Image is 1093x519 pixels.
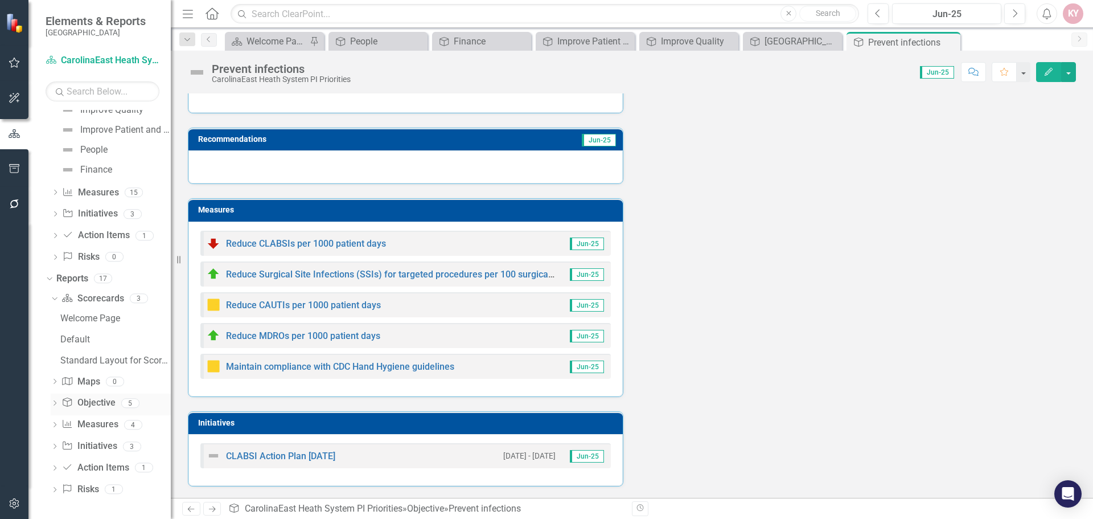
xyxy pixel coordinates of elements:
[80,165,112,175] div: Finance
[123,442,141,451] div: 3
[454,34,528,48] div: Finance
[46,28,146,37] small: [GEOGRAPHIC_DATA]
[188,63,206,81] img: Not Defined
[816,9,840,18] span: Search
[60,334,171,345] div: Default
[449,503,521,514] div: Prevent infections
[125,187,143,197] div: 15
[61,292,124,305] a: Scorecards
[61,397,115,410] a: Objective
[246,34,307,48] div: Welcome Page
[57,352,171,370] a: Standard Layout for Scorecards
[661,34,735,48] div: Improve Quality
[207,267,220,281] img: On Track
[226,269,599,280] a: Reduce Surgical Site Infections (SSIs) for targeted procedures per 100 surgical procedures
[570,450,604,463] span: Jun-25
[80,125,171,135] div: Improve Patient and Customer Experience
[226,300,381,310] a: Reduce CAUTIs per 1000 patient days
[892,3,1001,24] button: Jun-25
[570,361,604,373] span: Jun-25
[124,209,142,219] div: 3
[62,251,99,264] a: Risks
[228,34,307,48] a: Welcome Page
[124,420,142,430] div: 4
[60,355,171,366] div: Standard Layout for Scorecards
[570,330,604,342] span: Jun-25
[61,103,75,117] img: Not Defined
[331,34,425,48] a: People
[231,4,859,24] input: Search ClearPoint...
[61,163,75,177] img: Not Defined
[62,186,118,199] a: Measures
[62,207,117,220] a: Initiatives
[1054,480,1082,508] div: Open Intercom Messenger
[207,449,220,463] img: Not Defined
[212,63,351,75] div: Prevent infections
[198,206,617,214] h3: Measures
[46,14,146,28] span: Elements & Reports
[207,298,220,312] img: Hitting Threshold
[503,451,556,461] small: [DATE] - [DATE]
[920,66,954,79] span: Jun-25
[57,330,171,349] a: Default
[94,274,112,284] div: 17
[135,463,153,473] div: 1
[61,375,100,389] a: Maps
[56,272,88,285] a: Reports
[765,34,839,48] div: [GEOGRAPHIC_DATA] and Falls with Injuries
[226,361,454,372] a: Maintain compliance with CDC Hand Hygiene guidelines
[435,34,528,48] a: Finance
[105,252,124,262] div: 0
[746,34,839,48] a: [GEOGRAPHIC_DATA] and Falls with Injuries
[58,121,171,139] a: Improve Patient and Customer Experience
[58,101,143,119] a: Improve Quality
[106,377,124,386] div: 0
[135,231,154,240] div: 1
[207,329,220,342] img: On Track
[245,503,402,514] a: CarolinaEast Heath System PI Priorities
[570,238,604,250] span: Jun-25
[226,330,380,341] a: Reduce MDROs per 1000 patient days
[60,313,171,324] div: Welcome Page
[58,141,108,159] a: People
[57,309,171,328] a: Welcome Page
[46,81,159,101] input: Search Below...
[105,485,123,495] div: 1
[570,268,604,281] span: Jun-25
[121,398,139,408] div: 5
[58,161,112,179] a: Finance
[207,359,220,373] img: Hitting Threshold
[198,135,474,144] h3: Recommendations
[570,299,604,312] span: Jun-25
[61,440,117,453] a: Initiatives
[868,35,958,50] div: Prevent infections
[61,143,75,157] img: Not Defined
[212,75,351,84] div: CarolinaEast Heath System PI Priorities
[896,7,997,21] div: Jun-25
[642,34,735,48] a: Improve Quality
[80,145,108,155] div: People
[130,293,148,303] div: 3
[582,134,616,146] span: Jun-25
[226,451,335,461] a: CLABSI Action Plan [DATE]
[46,54,159,67] a: CarolinaEast Heath System PI Priorities
[207,236,220,250] img: Not On Track
[557,34,632,48] div: Improve Patient and Customer Experience
[228,502,623,516] div: » »
[799,6,856,22] button: Search
[61,483,98,496] a: Risks
[5,12,26,34] img: ClearPoint Strategy
[80,105,143,115] div: Improve Quality
[226,238,386,249] a: Reduce CLABSIs per 1000 patient days
[350,34,425,48] div: People
[539,34,632,48] a: Improve Patient and Customer Experience
[407,503,444,514] a: Objective
[1063,3,1083,24] button: KY
[61,418,118,431] a: Measures
[198,419,617,427] h3: Initiatives
[61,123,75,137] img: Not Defined
[61,461,129,475] a: Action Items
[62,229,129,242] a: Action Items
